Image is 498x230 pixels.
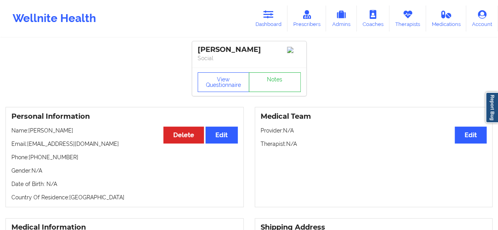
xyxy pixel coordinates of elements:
[261,112,487,121] h3: Medical Team
[198,72,250,92] button: View Questionnaire
[261,140,487,148] p: Therapist: N/A
[11,112,238,121] h3: Personal Information
[250,6,287,31] a: Dashboard
[11,127,238,134] p: Name: [PERSON_NAME]
[198,45,301,54] div: [PERSON_NAME]
[11,180,238,188] p: Date of Birth: N/A
[11,153,238,161] p: Phone: [PHONE_NUMBER]
[249,72,301,92] a: Notes
[11,167,238,175] p: Gender: N/A
[287,6,326,31] a: Prescribers
[11,193,238,201] p: Country Of Residence: [GEOGRAPHIC_DATA]
[287,47,301,53] img: Image%2Fplaceholer-image.png
[455,127,487,144] button: Edit
[426,6,467,31] a: Medications
[466,6,498,31] a: Account
[198,54,301,62] p: Social
[389,6,426,31] a: Therapists
[163,127,204,144] button: Delete
[485,92,498,123] a: Report Bug
[261,127,487,134] p: Provider: N/A
[205,127,237,144] button: Edit
[357,6,389,31] a: Coaches
[11,140,238,148] p: Email: [EMAIL_ADDRESS][DOMAIN_NAME]
[326,6,357,31] a: Admins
